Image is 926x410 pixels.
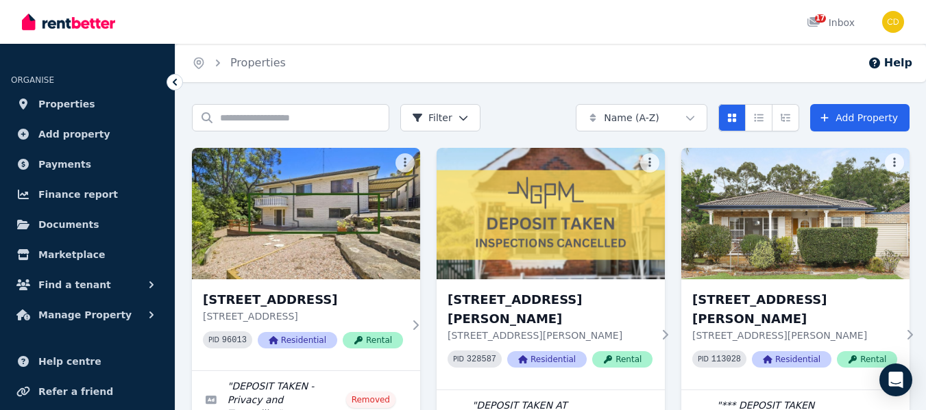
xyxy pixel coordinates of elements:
[203,309,403,323] p: [STREET_ADDRESS]
[772,104,799,131] button: Expanded list view
[38,216,99,233] span: Documents
[412,111,452,125] span: Filter
[592,351,653,368] span: Rental
[38,307,132,323] span: Manage Property
[258,332,337,348] span: Residential
[448,329,653,342] p: [STREET_ADDRESS][PERSON_NAME]
[698,355,709,363] small: PID
[507,351,587,368] span: Residential
[11,271,164,298] button: Find a tenant
[400,104,480,131] button: Filter
[38,353,101,370] span: Help centre
[807,16,855,29] div: Inbox
[343,332,403,348] span: Rental
[38,277,111,293] span: Find a tenant
[604,111,659,125] span: Name (A-Z)
[437,148,665,389] a: 1/2 Eric Street, Lilyfield[STREET_ADDRESS][PERSON_NAME][STREET_ADDRESS][PERSON_NAME]PID 328587Res...
[692,329,897,342] p: [STREET_ADDRESS][PERSON_NAME]
[192,148,420,279] img: 1/1A Neptune Street, Padstow
[453,355,464,363] small: PID
[681,148,910,279] img: 1/5 Kings Road, Brighton-Le-Sands
[175,44,302,82] nav: Breadcrumb
[11,120,164,148] a: Add property
[11,181,164,208] a: Finance report
[745,104,772,131] button: Compact list view
[711,355,741,364] code: 113028
[11,241,164,268] a: Marketplace
[38,126,110,142] span: Add property
[815,14,826,23] span: 17
[681,148,910,389] a: 1/5 Kings Road, Brighton-Le-Sands[STREET_ADDRESS][PERSON_NAME][STREET_ADDRESS][PERSON_NAME]PID 11...
[576,104,707,131] button: Name (A-Z)
[38,156,91,172] span: Payments
[11,348,164,375] a: Help centre
[437,148,665,279] img: 1/2 Eric Street, Lilyfield
[11,378,164,405] a: Refer a friend
[22,12,115,32] img: RentBetter
[38,186,118,203] span: Finance report
[395,153,415,172] button: More options
[11,211,164,238] a: Documents
[448,290,653,329] h3: [STREET_ADDRESS][PERSON_NAME]
[208,336,219,344] small: PID
[882,11,904,33] img: Chris Dimitropoulos
[38,96,95,112] span: Properties
[885,153,904,172] button: More options
[11,151,164,178] a: Payments
[38,383,113,400] span: Refer a friend
[879,363,912,396] div: Open Intercom Messenger
[810,104,910,131] a: Add Property
[11,301,164,329] button: Manage Property
[837,351,897,368] span: Rental
[203,290,403,309] h3: [STREET_ADDRESS]
[692,290,897,329] h3: [STREET_ADDRESS][PERSON_NAME]
[718,104,746,131] button: Card view
[192,148,420,370] a: 1/1A Neptune Street, Padstow[STREET_ADDRESS][STREET_ADDRESS]PID 96013ResidentialRental
[222,335,247,345] code: 96013
[718,104,799,131] div: View options
[868,55,912,71] button: Help
[230,56,286,69] a: Properties
[467,355,496,364] code: 328587
[38,246,105,263] span: Marketplace
[752,351,831,368] span: Residential
[11,90,164,118] a: Properties
[11,75,54,85] span: ORGANISE
[640,153,659,172] button: More options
